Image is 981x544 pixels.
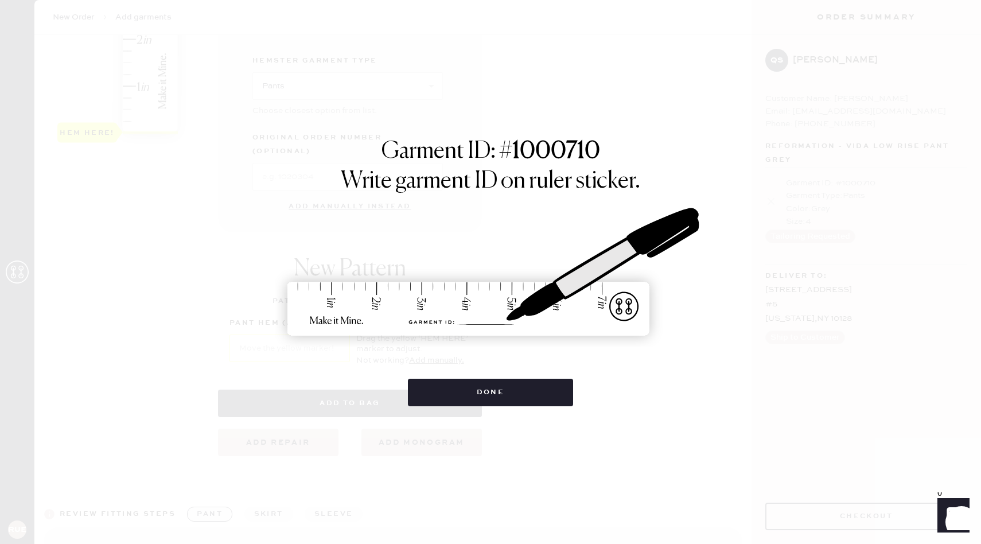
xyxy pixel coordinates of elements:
h1: Write garment ID on ruler sticker. [341,168,640,195]
button: Done [408,379,574,406]
iframe: Front Chat [926,492,976,542]
img: ruler-sticker-sharpie.svg [275,178,706,367]
h1: Garment ID: # [381,138,600,168]
strong: 1000710 [512,140,600,163]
